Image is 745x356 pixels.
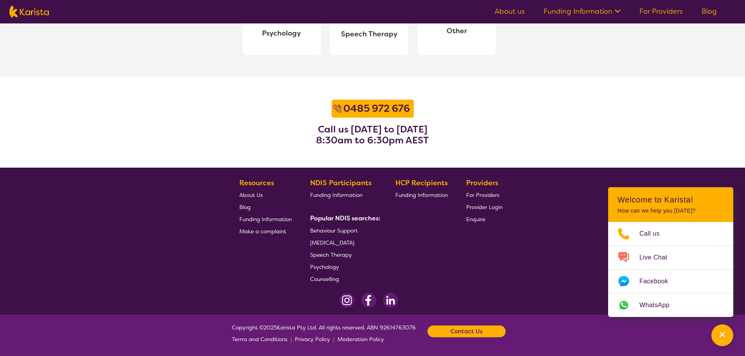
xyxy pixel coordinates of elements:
b: 0485 972 676 [343,102,410,115]
span: Behaviour Support [310,227,358,234]
a: For Providers [639,7,683,16]
span: Blog [239,204,251,211]
a: Web link opens in a new tab. [608,293,733,317]
span: Speech Therapy [336,28,402,40]
span: Live Chat [639,252,677,263]
a: Counselling [310,273,377,285]
span: Facebook [639,275,677,287]
div: Channel Menu [608,187,733,317]
a: Speech Therapy [310,249,377,261]
img: Instagram [339,293,355,308]
span: WhatsApp [639,299,679,311]
a: Behaviour Support [310,224,377,236]
a: Funding Information [310,189,377,201]
span: Terms and Conditions [232,336,287,343]
a: [MEDICAL_DATA] [310,236,377,249]
p: | [291,333,292,345]
a: About us [495,7,525,16]
span: Psychology [310,263,339,270]
a: Funding Information [395,189,448,201]
span: Copyright © 2025 Karista Pty Ltd. All rights reserved. ABN 92614763076 [232,322,416,345]
h3: Call us [DATE] to [DATE] 8:30am to 6:30pm AEST [316,124,429,146]
span: Speech Therapy [310,251,352,258]
a: Moderation Policy [337,333,384,345]
span: Make a complaint [239,228,286,235]
a: Enquire [466,213,503,225]
p: How can we help you [DATE]? [618,208,724,214]
button: Channel Menu [711,324,733,346]
span: Other [424,25,490,37]
span: Privacy Policy [295,336,330,343]
p: | [333,333,334,345]
b: Popular NDIS searches: [310,214,381,222]
a: Blog [702,7,717,16]
a: Funding Information [239,213,292,225]
span: Moderation Policy [337,336,384,343]
h2: Welcome to Karista! [618,195,724,204]
span: Funding Information [395,191,448,199]
b: Contact Us [451,326,483,337]
span: For Providers [466,191,499,199]
img: LinkedIn [383,293,398,308]
a: For Providers [466,189,503,201]
span: Psychology [249,27,314,39]
a: Terms and Conditions [232,333,287,345]
span: Counselling [310,275,339,283]
b: HCP Recipients [395,178,448,188]
img: Facebook [361,293,377,308]
a: About Us [239,189,292,201]
a: Provider Login [466,201,503,213]
a: Blog [239,201,292,213]
a: Privacy Policy [295,333,330,345]
img: Karista logo [9,6,49,18]
span: Call us [639,228,669,240]
b: Resources [239,178,274,188]
a: Make a complaint [239,225,292,237]
span: Funding Information [310,191,363,199]
a: 0485 972 676 [341,102,412,116]
b: NDIS Participants [310,178,372,188]
span: Funding Information [239,216,292,223]
span: Provider Login [466,204,503,211]
a: Psychology [310,261,377,273]
ul: Choose channel [608,222,733,317]
b: Providers [466,178,498,188]
span: [MEDICAL_DATA] [310,239,354,246]
span: About Us [239,191,263,199]
img: Call icon [334,105,341,113]
a: Funding Information [544,7,621,16]
span: Enquire [466,216,485,223]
